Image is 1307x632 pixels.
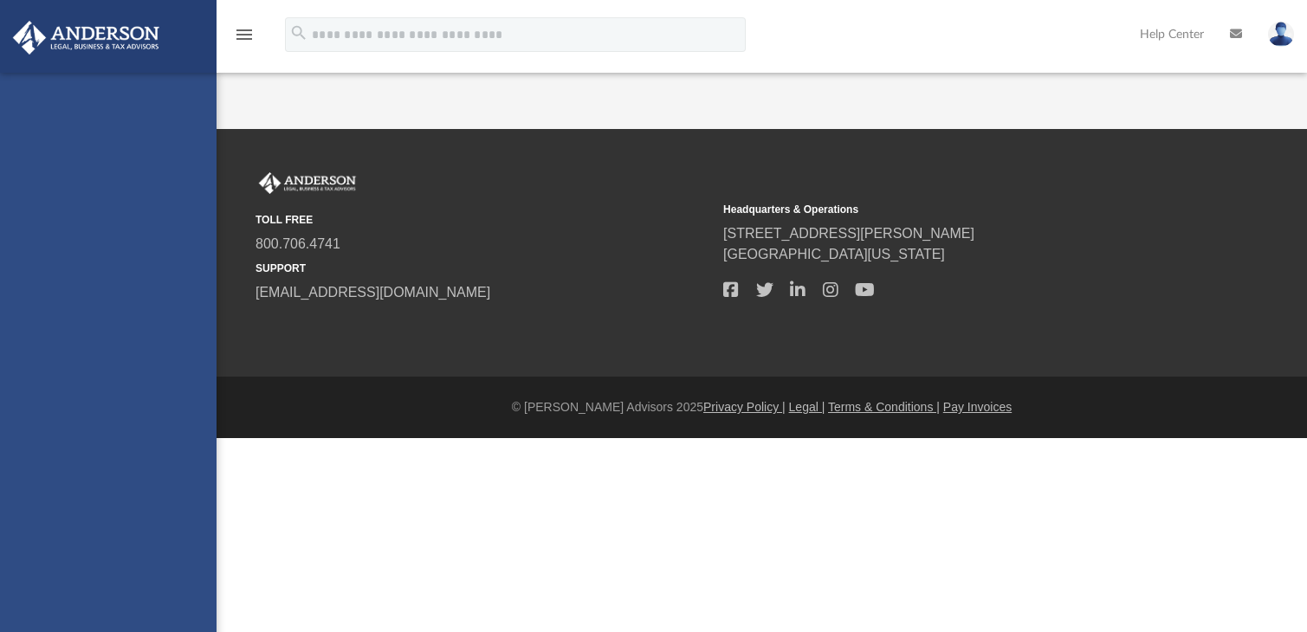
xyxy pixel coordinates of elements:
div: © [PERSON_NAME] Advisors 2025 [217,398,1307,416]
small: Headquarters & Operations [723,202,1179,217]
a: [EMAIL_ADDRESS][DOMAIN_NAME] [256,285,490,300]
a: 800.706.4741 [256,236,340,251]
small: SUPPORT [256,261,711,276]
a: [GEOGRAPHIC_DATA][US_STATE] [723,247,945,261]
small: TOLL FREE [256,212,711,228]
i: menu [234,24,255,45]
a: menu [234,33,255,45]
img: Anderson Advisors Platinum Portal [8,21,165,55]
img: Anderson Advisors Platinum Portal [256,172,359,195]
a: [STREET_ADDRESS][PERSON_NAME] [723,226,974,241]
i: search [289,23,308,42]
a: Privacy Policy | [703,400,786,414]
a: Terms & Conditions | [828,400,940,414]
img: User Pic [1268,22,1294,47]
a: Legal | [789,400,825,414]
a: Pay Invoices [943,400,1012,414]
